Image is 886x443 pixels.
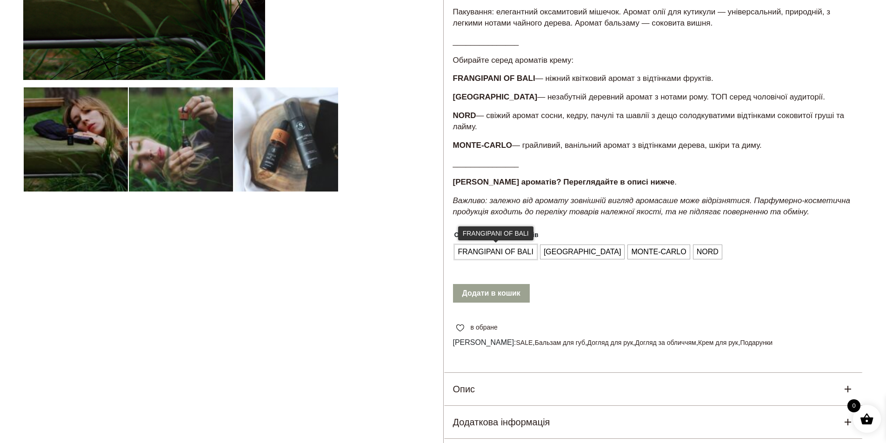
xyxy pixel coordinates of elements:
p: — незабутній деревний аромат з нотами рому. ТОП серед чоловічої аудиторії. [453,92,854,103]
strong: NORD [453,111,476,120]
button: Додати в кошик [453,284,530,303]
p: — ніжний квітковий аромат з відтінками фруктів. [453,73,854,84]
strong: MONTE-CARLO [453,141,512,150]
p: _______________ [453,158,854,169]
h5: Опис [453,382,475,396]
li: MONACO [540,245,625,259]
label: Оберіть аромат продуктів [454,227,539,242]
span: [GEOGRAPHIC_DATA] [541,245,624,259]
span: MONTE-CARLO [629,245,688,259]
span: NORD [694,245,721,259]
span: [PERSON_NAME]: , , , , , [453,337,854,348]
a: SALE [516,339,533,346]
p: _______________ [453,36,854,47]
h5: Додаткова інформація [453,415,550,429]
strong: [PERSON_NAME] ароматів? Переглядайте в описі нижче [453,178,675,186]
p: . [453,177,854,188]
a: Догляд для рук [587,339,633,346]
span: 0 [847,399,860,412]
span: в обране [471,323,498,332]
span: FRANGIPANI OF BALI [456,245,536,259]
li: NORD [693,245,722,259]
li: MONTE-CARLO [628,245,689,259]
a: в обране [453,323,501,332]
p: Обирайте серед ароматів крему: [453,55,854,66]
a: Догляд за обличчям [635,339,696,346]
em: Важливо: залежно від аромату зовнішній вигляд аромасаше може відрізнятися. Парфумерно-косметична ... [453,196,850,216]
p: — свіжий аромат сосни, кедру, пачулі та шавлії з дещо солодкуватими відтінками соковитої груші та... [453,110,854,132]
img: unfavourite.svg [456,324,464,332]
a: Крем для рук [698,339,738,346]
strong: FRANGIPANI OF BALI [453,74,535,83]
a: Подарунки [740,339,773,346]
p: Пакування: елегантний оксамитовий мішечок. Аромат олії для кутикули — універсальний, природній, з... [453,7,854,29]
li: FRANGIPANI OF BALI [455,245,537,259]
strong: [GEOGRAPHIC_DATA] [453,93,538,101]
ul: Оберіть аромат продуктів [453,243,722,261]
a: Бальзам для губ [535,339,585,346]
p: — грайливий, ванільний аромат з відтінками дерева, шкіри та диму. [453,140,854,151]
